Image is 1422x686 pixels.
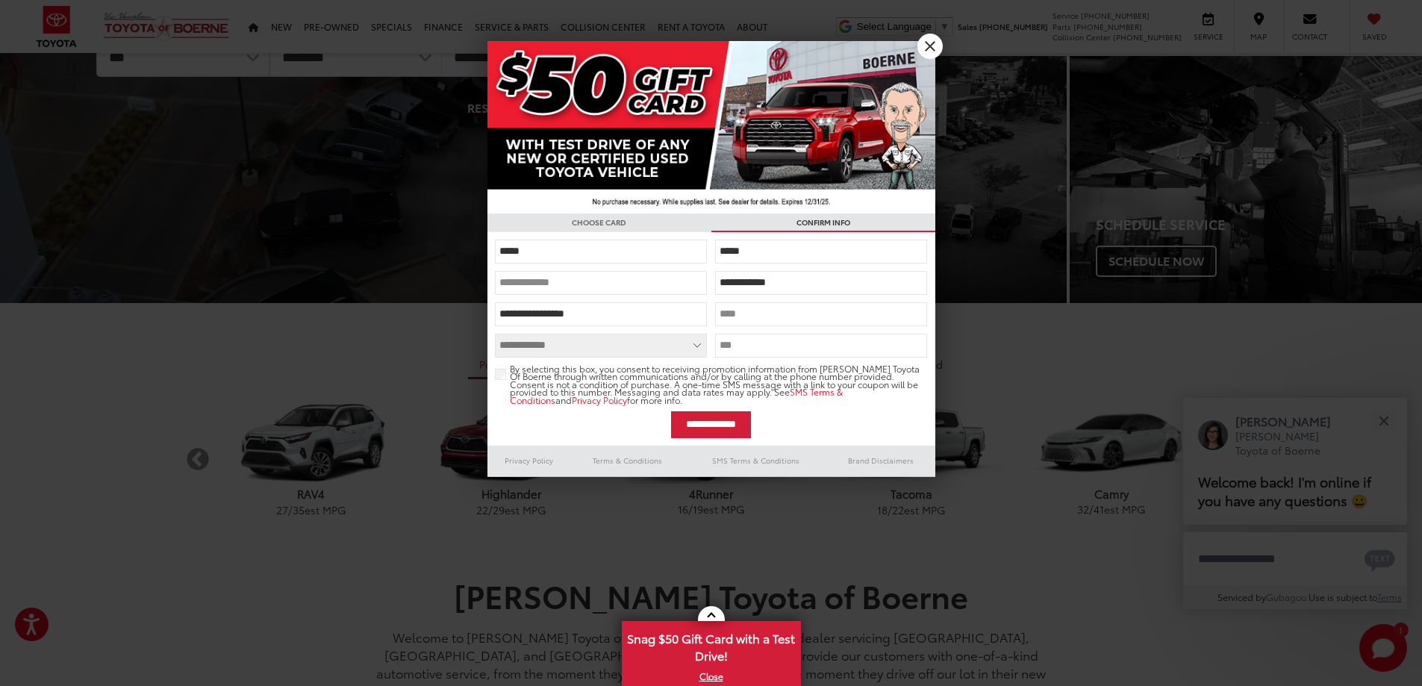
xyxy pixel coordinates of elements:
[685,452,826,470] a: SMS Terms & Conditions
[572,393,627,406] a: Privacy Policy
[510,385,843,406] a: SMS Terms & Conditions
[623,623,799,668] span: Snag $50 Gift Card with a Test Drive!
[487,452,571,470] a: Privacy Policy
[826,452,935,470] a: Brand Disclaimers
[570,452,685,470] a: Terms & Conditions
[510,365,928,405] span: By selecting this box, you consent to receiving promotion information from [PERSON_NAME] Toyota O...
[487,41,935,213] img: 42635_top_851395.jpg
[487,213,711,232] h3: CHOOSE CARD
[711,213,935,232] h3: CONFIRM INFO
